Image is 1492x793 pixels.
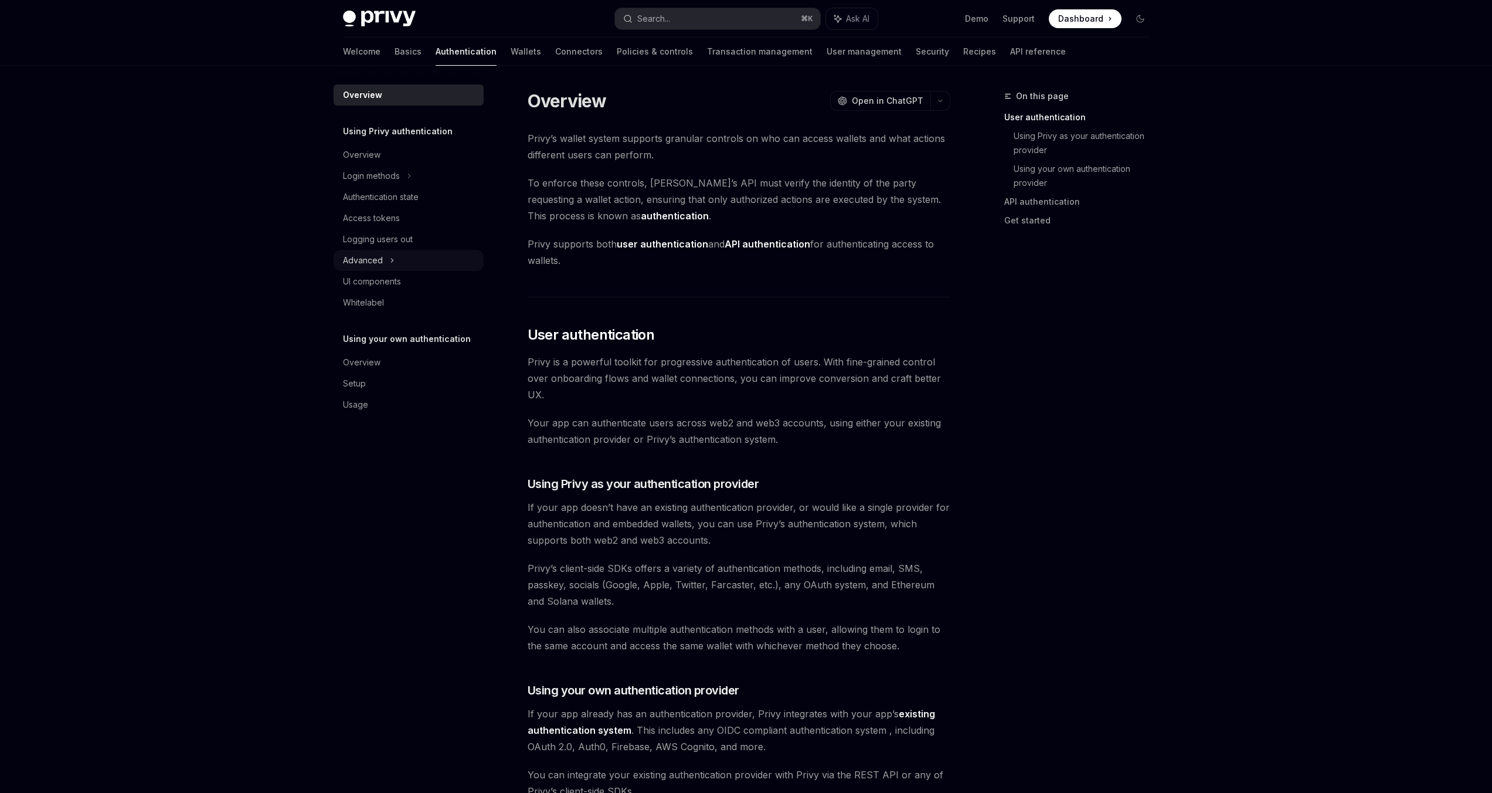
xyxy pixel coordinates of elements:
a: Support [1002,13,1035,25]
div: Access tokens [343,211,400,225]
span: Using your own authentication provider [528,682,739,699]
div: UI components [343,274,401,289]
span: Open in ChatGPT [852,95,923,107]
button: Open in ChatGPT [830,91,930,111]
div: Search... [637,12,670,26]
a: Access tokens [334,208,484,229]
a: Setup [334,373,484,394]
a: Security [916,38,949,66]
span: User authentication [528,326,655,344]
button: Search...⌘K [615,8,820,29]
a: Welcome [343,38,380,66]
button: Toggle dark mode [1131,9,1150,28]
div: Setup [343,377,366,391]
strong: user authentication [617,238,708,250]
a: Using Privy as your authentication provider [1014,127,1159,160]
strong: API authentication [725,238,810,250]
a: Get started [1004,211,1159,230]
span: To enforce these controls, [PERSON_NAME]’s API must verify the identity of the party requesting a... [528,175,950,224]
span: If your app already has an authentication provider, Privy integrates with your app’s . This inclu... [528,706,950,755]
div: Logging users out [343,232,413,246]
a: API authentication [1004,192,1159,211]
span: Privy is a powerful toolkit for progressive authentication of users. With fine-grained control ov... [528,354,950,403]
a: Overview [334,144,484,165]
div: Usage [343,398,368,412]
a: Demo [965,13,988,25]
a: Overview [334,352,484,373]
span: Privy’s client-side SDKs offers a variety of authentication methods, including email, SMS, passke... [528,560,950,609]
div: Login methods [343,169,400,183]
a: Overview [334,84,484,106]
strong: authentication [641,210,709,222]
a: Whitelabel [334,292,484,313]
a: Usage [334,394,484,415]
a: Wallets [511,38,541,66]
h5: Using Privy authentication [343,124,453,138]
a: Policies & controls [617,38,693,66]
span: Dashboard [1058,13,1103,25]
a: UI components [334,271,484,292]
a: API reference [1010,38,1066,66]
a: Authentication [436,38,497,66]
a: Dashboard [1049,9,1121,28]
div: Overview [343,88,382,102]
div: Whitelabel [343,296,384,310]
span: On this page [1016,89,1069,103]
img: dark logo [343,11,416,27]
a: Connectors [555,38,603,66]
h1: Overview [528,90,607,111]
span: Privy’s wallet system supports granular controls on who can access wallets and what actions diffe... [528,130,950,163]
a: Recipes [963,38,996,66]
span: Privy supports both and for authenticating access to wallets. [528,236,950,269]
h5: Using your own authentication [343,332,471,346]
a: Using your own authentication provider [1014,160,1159,192]
span: You can also associate multiple authentication methods with a user, allowing them to login to the... [528,621,950,654]
div: Overview [343,355,380,370]
a: Transaction management [707,38,813,66]
a: User management [827,38,902,66]
div: Authentication state [343,190,419,204]
a: Logging users out [334,229,484,250]
a: Authentication state [334,187,484,208]
span: Your app can authenticate users across web2 and web3 accounts, using either your existing authent... [528,415,950,448]
div: Advanced [343,253,383,267]
a: User authentication [1004,108,1159,127]
button: Ask AI [826,8,878,29]
span: If your app doesn’t have an existing authentication provider, or would like a single provider for... [528,499,950,548]
a: Basics [395,38,422,66]
span: Ask AI [846,13,869,25]
span: ⌘ K [801,14,813,23]
span: Using Privy as your authentication provider [528,476,759,492]
div: Overview [343,148,380,162]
